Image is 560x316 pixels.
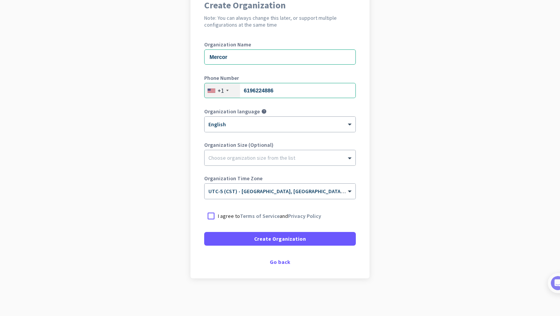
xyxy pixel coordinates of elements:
p: I agree to and [218,212,321,220]
div: +1 [218,87,224,94]
a: Privacy Policy [288,213,321,219]
input: 201-555-0123 [204,83,356,98]
label: Phone Number [204,75,356,81]
i: help [261,109,267,114]
label: Organization Size (Optional) [204,142,356,148]
label: Organization language [204,109,260,114]
h1: Create Organization [204,1,356,10]
input: What is the name of your organization? [204,49,356,65]
span: Create Organization [254,235,306,243]
label: Organization Name [204,42,356,47]
a: Terms of Service [240,213,280,219]
label: Organization Time Zone [204,176,356,181]
button: Create Organization [204,232,356,246]
h2: Note: You can always change this later, or support multiple configurations at the same time [204,14,356,28]
div: Go back [204,259,356,265]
